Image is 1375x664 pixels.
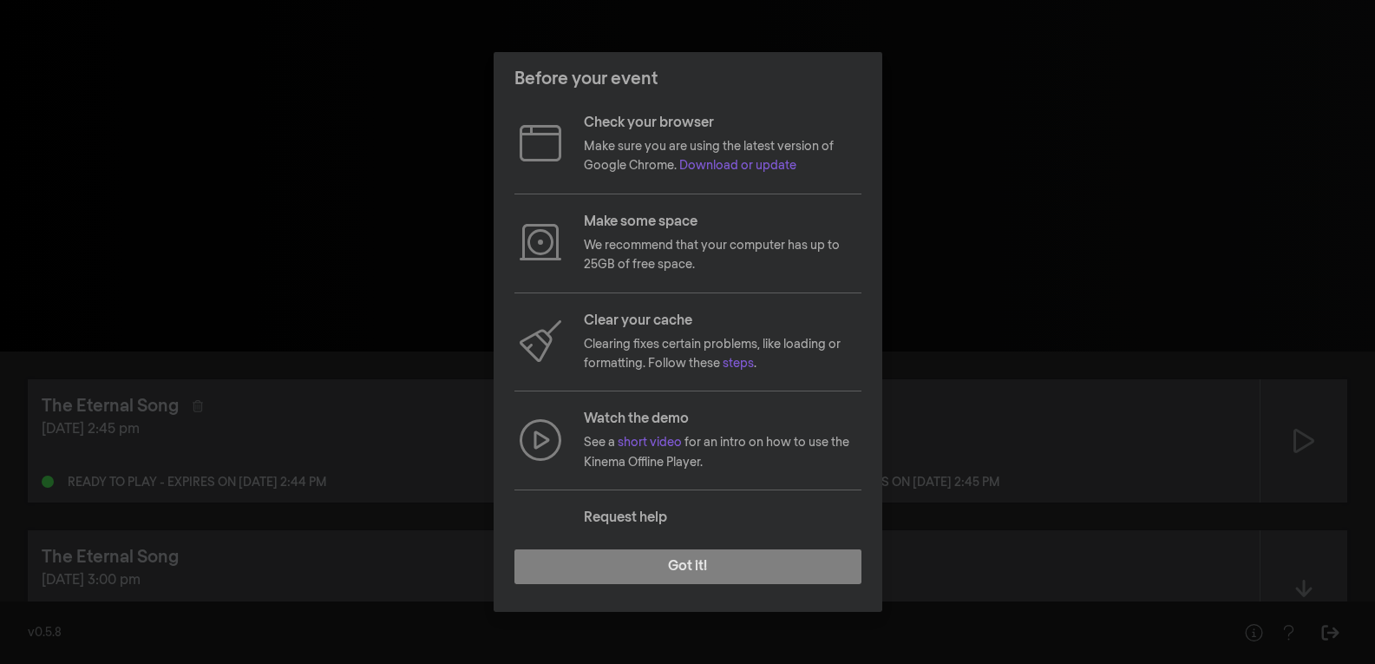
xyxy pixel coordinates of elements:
[584,433,861,472] p: See a for an intro on how to use the Kinema Offline Player.
[514,549,861,584] button: Got it!
[679,160,796,172] a: Download or update
[618,437,682,449] a: short video
[584,113,861,134] p: Check your browser
[584,335,861,374] p: Clearing fixes certain problems, like loading or formatting. Follow these .
[584,137,861,176] p: Make sure you are using the latest version of Google Chrome.
[584,532,861,629] p: If you are unable to use the Offline Player contact . In some cases, a backup link to stream the ...
[584,212,861,233] p: Make some space
[584,508,861,529] p: Request help
[584,409,861,430] p: Watch the demo
[723,358,754,370] a: steps
[584,236,861,275] p: We recommend that your computer has up to 25GB of free space.
[494,52,882,106] header: Before your event
[584,311,861,332] p: Clear your cache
